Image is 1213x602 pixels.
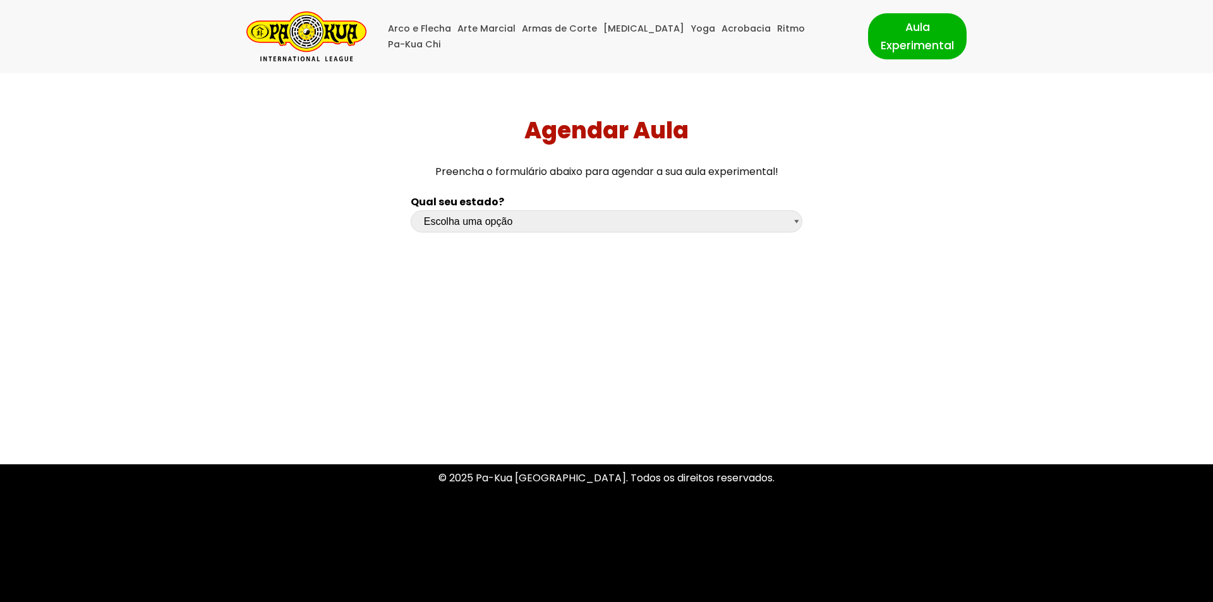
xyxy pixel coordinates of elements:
[388,37,441,52] a: Pa-Kua Chi
[550,524,663,538] a: Política de Privacidade
[5,117,1209,144] h1: Agendar Aula
[868,13,967,59] a: Aula Experimental
[246,469,967,486] p: © 2025 Pa-Kua [GEOGRAPHIC_DATA]. Todos os direitos reservados.
[522,21,597,37] a: Armas de Corte
[385,21,849,52] div: Menu primário
[246,577,376,594] p: | Movido a
[322,579,376,593] a: WordPress
[5,163,1209,180] p: Preencha o formulário abaixo para agendar a sua aula experimental!
[691,21,715,37] a: Yoga
[603,21,684,37] a: [MEDICAL_DATA]
[388,21,451,37] a: Arco e Flecha
[246,579,272,593] a: Neve
[246,11,366,61] a: Pa-Kua Brasil Uma Escola de conhecimentos orientais para toda a família. Foco, habilidade concent...
[721,21,771,37] a: Acrobacia
[411,195,504,209] b: Qual seu estado?
[457,21,516,37] a: Arte Marcial
[777,21,805,37] a: Ritmo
